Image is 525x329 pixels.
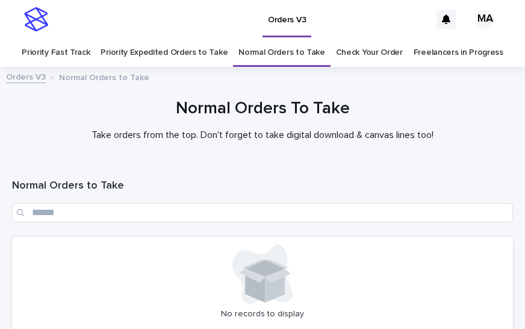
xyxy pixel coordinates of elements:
a: Orders V3 [6,69,46,83]
p: Normal Orders to Take [59,70,149,83]
a: Normal Orders to Take [238,39,325,67]
div: MA [476,10,495,29]
h1: Normal Orders To Take [12,98,513,120]
img: stacker-logo-s-only.png [24,7,48,31]
a: Priority Fast Track [22,39,90,67]
a: Check Your Order [336,39,403,67]
a: Freelancers in Progress [414,39,503,67]
a: Priority Expedited Orders to Take [101,39,228,67]
input: Search [12,203,513,222]
p: No records to display [19,309,506,319]
p: Take orders from the top. Don't forget to take digital download & canvas lines too! [22,130,503,141]
h1: Normal Orders to Take [12,179,513,193]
